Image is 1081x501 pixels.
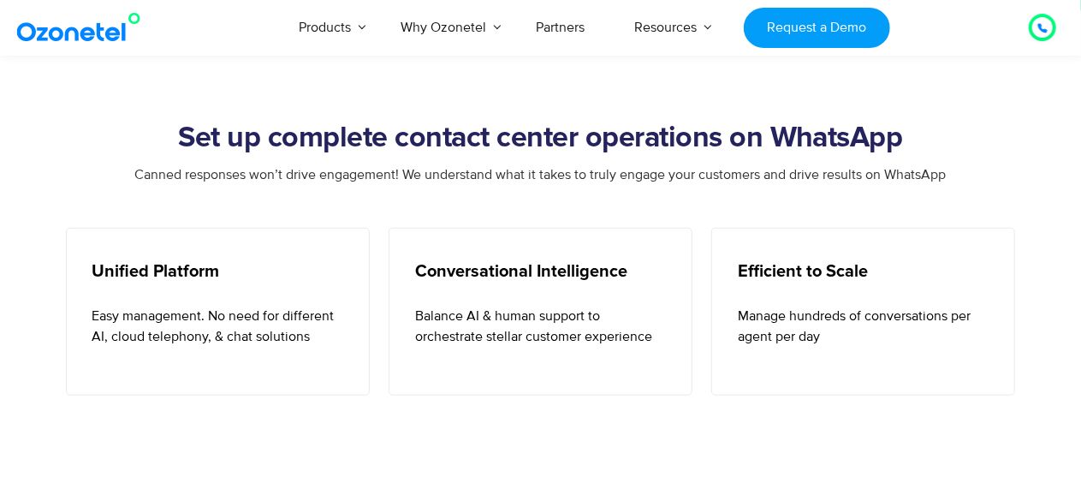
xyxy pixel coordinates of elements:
[744,8,890,48] a: Request a Demo
[738,307,971,345] span: Manage hundreds of conversations per agent per day
[66,122,1016,156] h2: Set up complete contact center operations on WhatsApp
[415,306,670,347] span: Balance AI & human support to orchestrate stellar customer experience
[92,306,347,347] span: Easy management. No need for different AI, cloud telephony, & chat solutions
[738,263,993,280] h5: Efficient to Scale
[135,166,947,183] span: Canned responses won’t drive engagement! We understand what it takes to truly engage your custome...
[415,263,670,280] h5: Conversational Intelligence
[92,263,347,280] h5: Unified Platform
